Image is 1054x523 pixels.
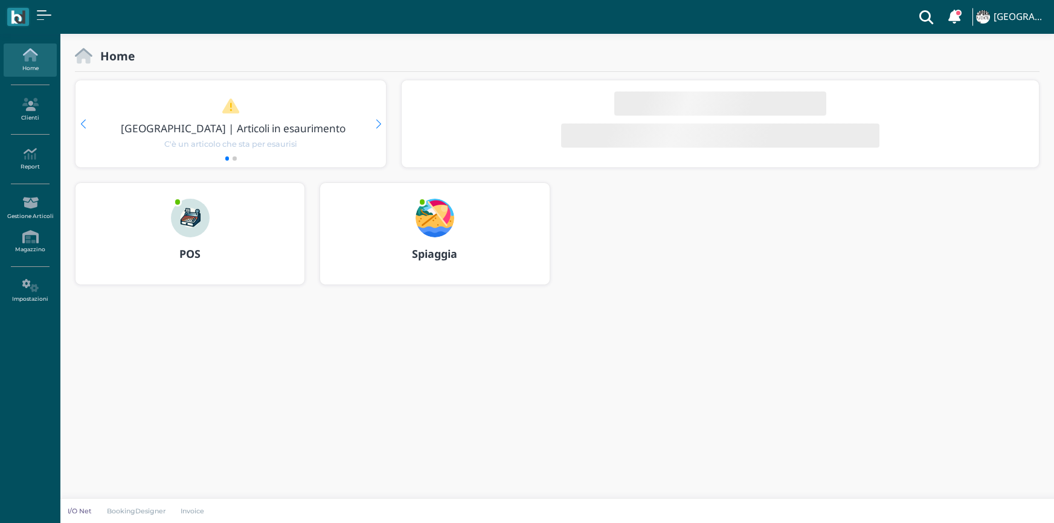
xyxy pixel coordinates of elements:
h3: [GEOGRAPHIC_DATA] | Articoli in esaurimento [101,123,365,134]
div: Previous slide [80,120,86,129]
b: Spiaggia [412,246,457,261]
div: 1 / 2 [76,80,386,167]
a: Gestione Articoli [4,191,56,225]
img: ... [171,199,210,237]
img: ... [416,199,454,237]
b: POS [179,246,201,261]
a: ... [GEOGRAPHIC_DATA] [974,2,1047,31]
a: Clienti [4,93,56,126]
a: ... POS [75,182,305,300]
a: Impostazioni [4,274,56,307]
h2: Home [92,50,135,62]
a: Home [4,43,56,77]
a: Magazzino [4,225,56,258]
a: [GEOGRAPHIC_DATA] | Articoli in esaurimento C'è un articolo che sta per esaurisi [98,98,363,150]
iframe: Help widget launcher [968,486,1044,513]
a: Report [4,143,56,176]
img: logo [11,10,25,24]
div: Next slide [376,120,381,129]
h4: [GEOGRAPHIC_DATA] [994,12,1047,22]
img: ... [976,10,989,24]
a: ... Spiaggia [320,182,550,300]
span: C'è un articolo che sta per esaurisi [164,138,297,150]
